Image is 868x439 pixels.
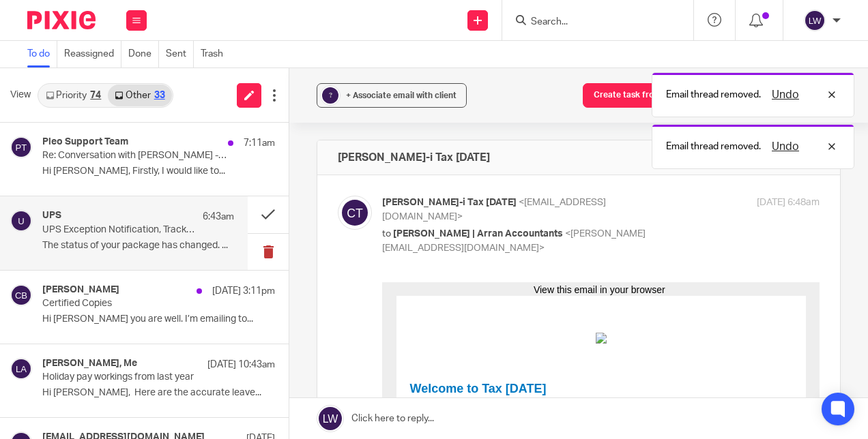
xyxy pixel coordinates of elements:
span: HMRC have updated the list of debt collection agencies used by HMRC with one addition. [28,376,407,387]
p: UPS Exception Notification, Tracking Number 1ZA0A6016817341227 [42,224,196,236]
a: View this email in your browser [151,2,283,13]
a: Unpaid tax bills [28,358,119,372]
p: Welcome to [PERSON_NAME]-i's , our daily news e-alert. You should also be receiving our e-magazin... [28,116,410,145]
span: [PERSON_NAME]-i Tax [DATE] [382,198,517,207]
p: The status of your package has changed. ... [42,240,234,252]
a: Reassigned [64,41,121,67]
a: here [353,132,372,142]
a: Sent [166,41,194,67]
span: to [382,229,391,239]
img: svg%3E [804,10,826,31]
img: svg%3E [338,196,372,230]
p: Holiday pay workings from last year [42,372,229,383]
a: To do [27,41,57,67]
a: Trash [201,41,230,67]
img: 8dmVsn_TT.png [214,50,225,61]
p: Re: Conversation with [PERSON_NAME] - [#176002] [42,150,229,162]
img: Pixie [27,11,96,29]
p: Hi [PERSON_NAME], Firstly, I would like to... [42,166,275,177]
div: 33 [154,91,165,100]
span: HM Treasury has published a further financial sanctions notice against Russia, dated [DATE]. [28,408,386,434]
strong: Tax Weekly [83,132,134,142]
p: [DATE] 10:43am [207,358,275,372]
button: Undo [768,138,803,155]
img: svg%3E [10,358,32,380]
p: 7:11am [244,136,275,150]
i: [PERSON_NAME] [28,249,106,260]
td: Tax Compliance and Administration [28,192,271,207]
a: Other33 [108,85,171,106]
p: [DATE] 3:11pm [212,284,275,298]
h4: [PERSON_NAME] [42,284,119,296]
p: 6:43am [203,210,234,224]
span: View [10,88,31,102]
i: [PERSON_NAME]-i Tax Cases [28,249,377,274]
div: ? [322,87,338,104]
p: [PERSON_NAME], [PERSON_NAME], [28,173,410,187]
p: Email thread removed. [666,140,761,153]
h4: UPS [42,210,61,222]
span: <[EMAIL_ADDRESS][DOMAIN_NAME]> [382,198,606,222]
strong: Tax [DATE] [171,117,221,128]
em: Technical Editor [109,175,177,185]
div: 74 [90,91,101,100]
h4: [PERSON_NAME], Me [42,358,137,369]
span: [PERSON_NAME] | Arran Accountants [393,229,563,239]
a: Financial sanctions – [GEOGRAPHIC_DATA] [28,391,287,404]
span: [2025] TC 09622 has been added to the database. [28,249,377,274]
a: Priority74 [39,85,108,106]
button: Undo [768,87,803,103]
a: Done [128,41,159,67]
p: Hi [PERSON_NAME], Here are the accurate leave... [42,387,275,399]
span: <[PERSON_NAME][EMAIL_ADDRESS][DOMAIN_NAME]> [382,229,646,253]
p: [DATE] 6:48am [757,196,820,210]
span: + Associate email with client [346,91,457,100]
a: Check genuine HMRC contact that uses more than one communication method [28,278,348,310]
p: Certified Copies [42,298,229,309]
p: Please send any feedback to the editorial team at . [28,145,410,173]
a: Case alert: FTT finds appellant did not have reasonable excuse for out of time appeal against HIC... [28,213,396,245]
td: Welcome to Tax [DATE] [28,97,410,116]
p: Hi [PERSON_NAME] you are well. I’m emailing to... [42,314,275,325]
img: svg%3E [10,284,32,306]
h4: Pleo Support Team [42,136,128,148]
img: svg%3E [10,136,32,158]
p: Email thread removed. [666,88,761,102]
img: svg%3E [10,210,32,232]
em: Lead Technical Editor [258,175,349,185]
button: ? + Associate email with client [317,83,467,108]
h4: [PERSON_NAME]-i Tax [DATE] [338,151,490,164]
span: HMRC have updated their genuine communication guidance to add information about the section title... [28,314,405,354]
